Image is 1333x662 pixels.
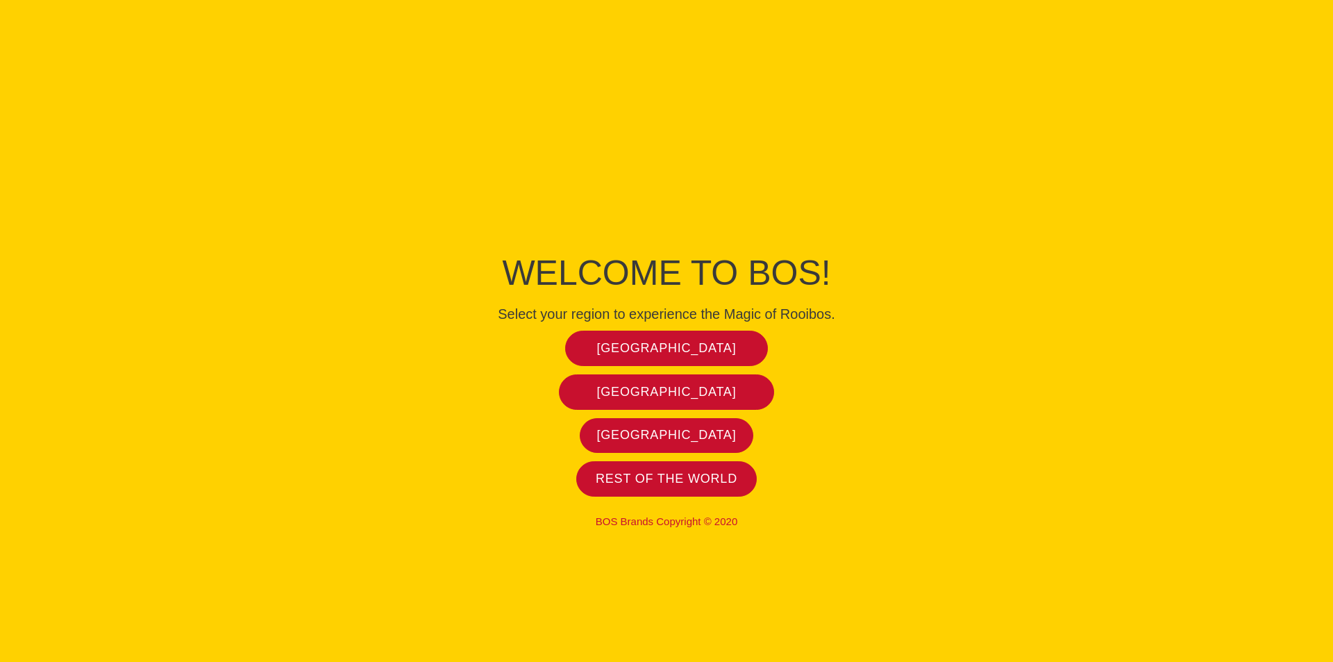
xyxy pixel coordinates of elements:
p: BOS Brands Copyright © 2020 [354,515,979,528]
a: [GEOGRAPHIC_DATA] [580,418,753,454]
span: [GEOGRAPHIC_DATA] [597,340,737,356]
a: [GEOGRAPHIC_DATA] [565,331,769,366]
span: [GEOGRAPHIC_DATA] [597,384,737,400]
a: [GEOGRAPHIC_DATA] [559,374,775,410]
span: Rest of the world [596,471,737,487]
img: Bos Brands [614,129,719,233]
h1: Welcome to BOS! [354,249,979,297]
h4: Select your region to experience the Magic of Rooibos. [354,306,979,322]
span: [GEOGRAPHIC_DATA] [597,427,737,443]
a: Rest of the world [576,461,757,497]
